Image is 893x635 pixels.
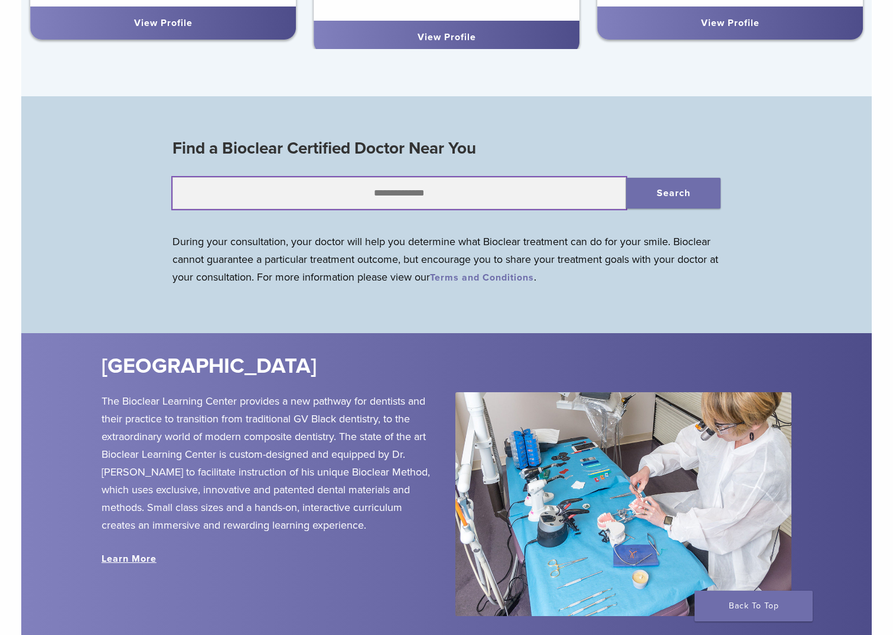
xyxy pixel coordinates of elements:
h2: [GEOGRAPHIC_DATA] [102,352,517,380]
h3: Find a Bioclear Certified Doctor Near You [172,134,721,162]
p: The Bioclear Learning Center provides a new pathway for dentists and their practice to transition... [102,392,438,534]
a: View Profile [701,17,760,29]
p: During your consultation, your doctor will help you determine what Bioclear treatment can do for ... [172,233,721,286]
a: Back To Top [695,591,813,621]
a: Learn More [102,553,157,565]
button: Search [626,178,721,209]
a: View Profile [418,31,476,43]
a: View Profile [134,17,193,29]
a: Terms and Conditions [430,272,534,284]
